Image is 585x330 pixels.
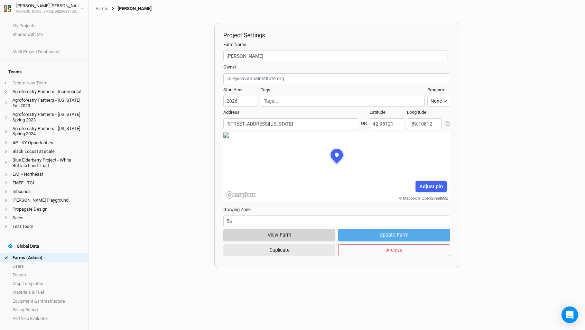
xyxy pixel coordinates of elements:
div: OR [361,115,367,127]
div: [PERSON_NAME] [108,6,152,11]
div: [PERSON_NAME][EMAIL_ADDRESS][DOMAIN_NAME] [16,9,81,15]
button: Archive [338,244,450,256]
label: Program [427,87,444,93]
input: Longitude [407,118,442,129]
div: [PERSON_NAME] [PERSON_NAME] [16,2,81,9]
a: Mapbox logo [225,191,256,199]
label: Longitude [407,109,426,116]
a: © Mapbox [399,196,417,200]
div: Open Intercom Messenger [561,306,578,323]
label: Latitude [370,109,386,116]
button: View Farm [223,229,335,241]
h2: Project Settings [223,32,450,39]
input: Latitude [370,118,404,129]
button: Copy [444,120,450,126]
h4: Teams [4,65,84,79]
a: Farms [96,6,108,11]
input: Start Year [223,96,258,107]
label: Growing Zone [223,207,251,213]
label: Tags [261,87,270,93]
div: None [430,98,442,105]
label: Start Year [223,87,243,93]
label: Owner [223,64,236,70]
input: Address (123 James St...) [223,118,358,129]
input: julie@savannainstitute.org [223,73,450,84]
label: Farm Name [223,42,246,48]
input: Project/Farm Name [223,51,447,61]
a: © OpenStreetMap [418,196,448,200]
button: Duplicate [223,244,335,256]
label: Address [223,109,240,116]
span: + [4,80,7,86]
button: [PERSON_NAME] [PERSON_NAME][PERSON_NAME][EMAIL_ADDRESS][DOMAIN_NAME] [3,2,85,15]
button: None [427,96,450,107]
div: Adjust pin [416,181,446,192]
input: 5a [223,216,450,226]
button: Update Farm [338,229,450,241]
div: Global Data [8,244,39,249]
input: Tags... [264,98,421,105]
